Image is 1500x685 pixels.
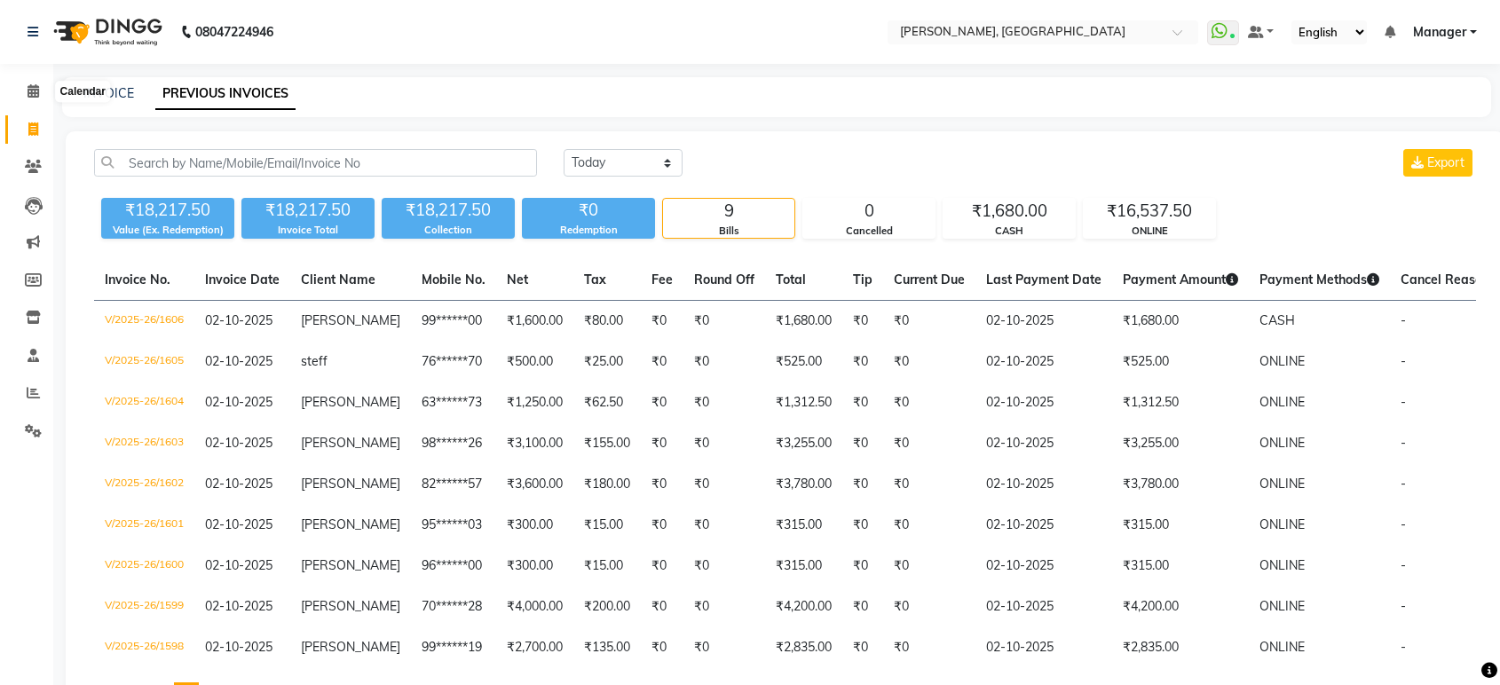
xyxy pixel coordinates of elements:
[975,464,1112,505] td: 02-10-2025
[382,198,515,223] div: ₹18,217.50
[883,301,975,342] td: ₹0
[1401,557,1406,573] span: -
[1123,272,1238,287] span: Payment Amount
[975,423,1112,464] td: 02-10-2025
[853,272,872,287] span: Tip
[1401,516,1406,532] span: -
[45,7,167,57] img: logo
[1401,598,1406,614] span: -
[382,223,515,238] div: Collection
[842,627,883,668] td: ₹0
[205,272,280,287] span: Invoice Date
[894,272,965,287] span: Current Due
[641,505,683,546] td: ₹0
[765,382,842,423] td: ₹1,312.50
[641,464,683,505] td: ₹0
[641,627,683,668] td: ₹0
[205,353,272,369] span: 02-10-2025
[195,7,273,57] b: 08047224946
[1427,154,1464,170] span: Export
[641,423,683,464] td: ₹0
[522,198,655,223] div: ₹0
[496,382,573,423] td: ₹1,250.00
[101,198,234,223] div: ₹18,217.50
[803,224,935,239] div: Cancelled
[496,505,573,546] td: ₹300.00
[94,546,194,587] td: V/2025-26/1600
[496,546,573,587] td: ₹300.00
[683,464,765,505] td: ₹0
[1401,312,1406,328] span: -
[683,627,765,668] td: ₹0
[241,223,375,238] div: Invoice Total
[1259,598,1305,614] span: ONLINE
[883,627,975,668] td: ₹0
[694,272,754,287] span: Round Off
[1112,423,1249,464] td: ₹3,255.00
[1259,394,1305,410] span: ONLINE
[301,394,400,410] span: [PERSON_NAME]
[883,546,975,587] td: ₹0
[975,587,1112,627] td: 02-10-2025
[943,224,1075,239] div: CASH
[1112,587,1249,627] td: ₹4,200.00
[1401,353,1406,369] span: -
[883,382,975,423] td: ₹0
[803,199,935,224] div: 0
[1259,353,1305,369] span: ONLINE
[641,301,683,342] td: ₹0
[975,301,1112,342] td: 02-10-2025
[641,546,683,587] td: ₹0
[205,312,272,328] span: 02-10-2025
[496,627,573,668] td: ₹2,700.00
[683,301,765,342] td: ₹0
[1401,476,1406,492] span: -
[765,342,842,382] td: ₹525.00
[573,587,641,627] td: ₹200.00
[301,435,400,451] span: [PERSON_NAME]
[1112,505,1249,546] td: ₹315.00
[842,546,883,587] td: ₹0
[301,598,400,614] span: [PERSON_NAME]
[205,557,272,573] span: 02-10-2025
[943,199,1075,224] div: ₹1,680.00
[765,301,842,342] td: ₹1,680.00
[1084,224,1215,239] div: ONLINE
[94,342,194,382] td: V/2025-26/1605
[1401,272,1489,287] span: Cancel Reason
[1112,627,1249,668] td: ₹2,835.00
[94,627,194,668] td: V/2025-26/1598
[1112,382,1249,423] td: ₹1,312.50
[573,505,641,546] td: ₹15.00
[1403,149,1472,177] button: Export
[573,301,641,342] td: ₹80.00
[683,587,765,627] td: ₹0
[663,199,794,224] div: 9
[1259,272,1379,287] span: Payment Methods
[205,516,272,532] span: 02-10-2025
[683,382,765,423] td: ₹0
[765,423,842,464] td: ₹3,255.00
[683,423,765,464] td: ₹0
[94,505,194,546] td: V/2025-26/1601
[641,342,683,382] td: ₹0
[765,505,842,546] td: ₹315.00
[1259,312,1295,328] span: CASH
[1401,394,1406,410] span: -
[101,223,234,238] div: Value (Ex. Redemption)
[496,464,573,505] td: ₹3,600.00
[1112,301,1249,342] td: ₹1,680.00
[155,78,296,110] a: PREVIOUS INVOICES
[573,627,641,668] td: ₹135.00
[584,272,606,287] span: Tax
[573,382,641,423] td: ₹62.50
[1259,516,1305,532] span: ONLINE
[663,224,794,239] div: Bills
[1413,23,1466,42] span: Manager
[683,546,765,587] td: ₹0
[683,505,765,546] td: ₹0
[842,301,883,342] td: ₹0
[765,464,842,505] td: ₹3,780.00
[301,639,400,655] span: [PERSON_NAME]
[94,382,194,423] td: V/2025-26/1604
